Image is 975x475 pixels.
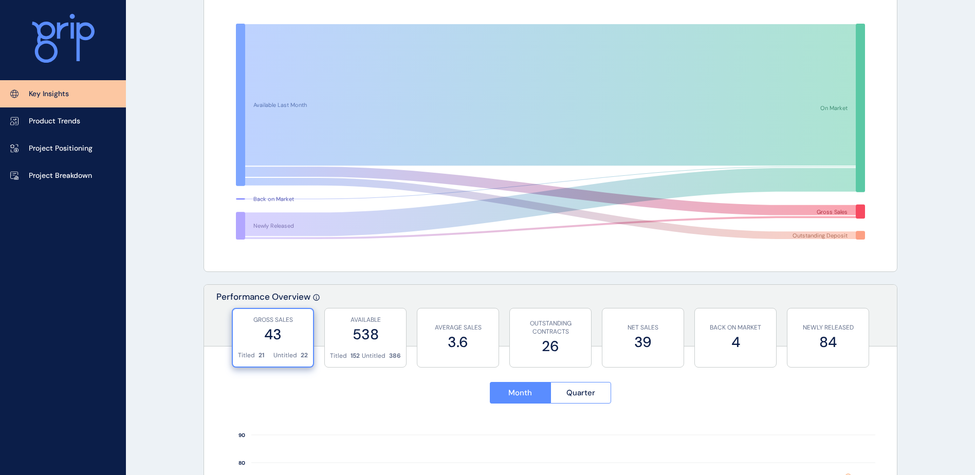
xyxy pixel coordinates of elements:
[389,352,401,360] p: 386
[259,351,264,360] p: 21
[301,351,308,360] p: 22
[422,332,493,352] label: 3.6
[238,432,245,439] text: 90
[273,351,297,360] p: Untitled
[29,143,93,154] p: Project Positioning
[238,316,308,324] p: GROSS SALES
[566,388,595,398] span: Quarter
[793,323,863,332] p: NEWLY RELEASED
[330,352,347,360] p: Titled
[238,351,255,360] p: Titled
[700,332,771,352] label: 4
[216,291,310,346] p: Performance Overview
[700,323,771,332] p: BACK ON MARKET
[515,336,586,356] label: 26
[238,324,308,344] label: 43
[29,89,69,99] p: Key Insights
[29,171,92,181] p: Project Breakdown
[608,323,678,332] p: NET SALES
[508,388,532,398] span: Month
[490,382,550,404] button: Month
[362,352,385,360] p: Untitled
[29,116,80,126] p: Product Trends
[422,323,493,332] p: AVERAGE SALES
[550,382,612,404] button: Quarter
[515,319,586,337] p: OUTSTANDING CONTRACTS
[330,324,401,344] label: 538
[351,352,360,360] p: 152
[238,460,245,466] text: 80
[608,332,678,352] label: 39
[793,332,863,352] label: 84
[330,316,401,324] p: AVAILABLE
